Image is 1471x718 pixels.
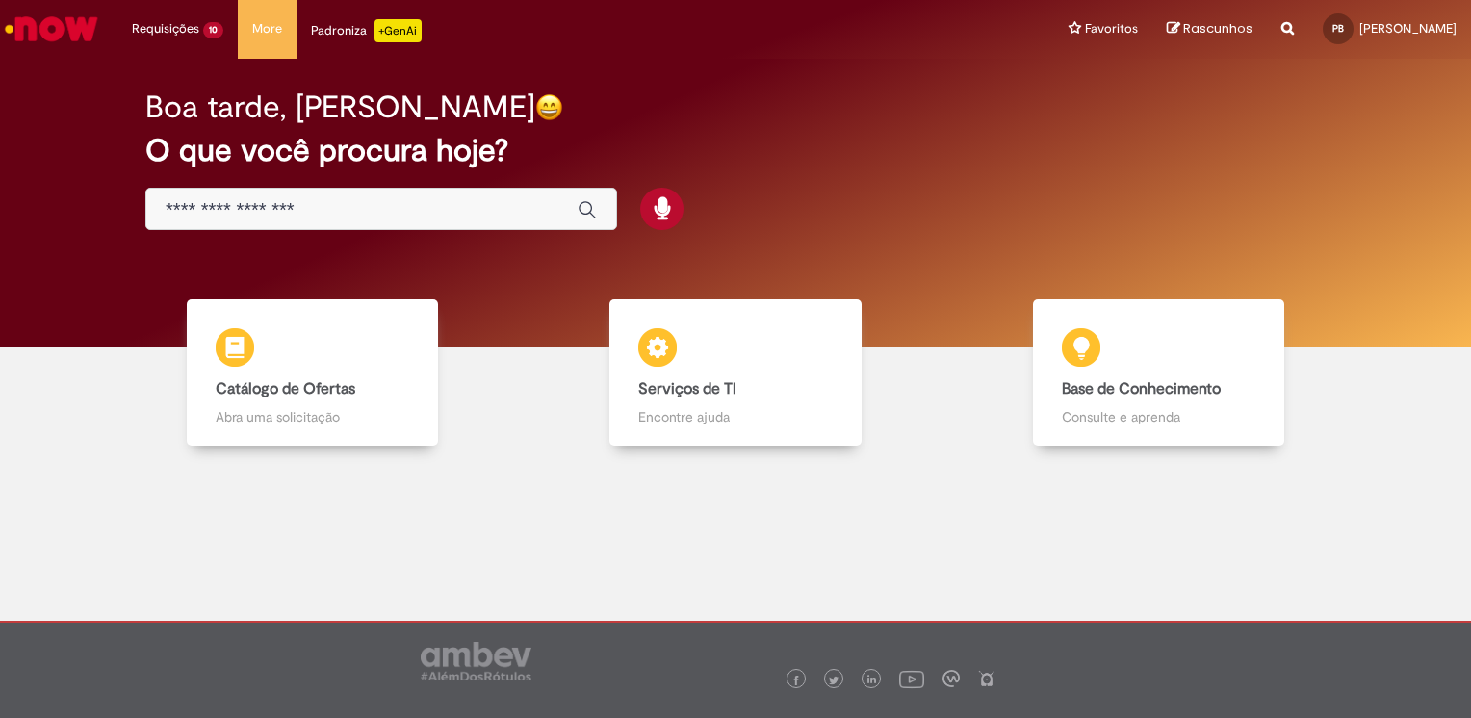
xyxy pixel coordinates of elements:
span: 10 [203,22,223,38]
span: [PERSON_NAME] [1359,20,1457,37]
img: logo_footer_twitter.png [829,676,839,685]
img: logo_footer_workplace.png [942,670,960,687]
img: logo_footer_facebook.png [791,676,801,685]
a: Rascunhos [1167,20,1252,38]
div: Padroniza [311,19,422,42]
span: PB [1332,22,1344,35]
h2: O que você procura hoje? [145,134,1326,167]
span: More [252,19,282,38]
span: Requisições [132,19,199,38]
b: Catálogo de Ofertas [216,379,355,398]
b: Serviços de TI [638,379,736,398]
img: happy-face.png [535,93,563,121]
a: Catálogo de Ofertas Abra uma solicitação [101,299,524,447]
span: Favoritos [1085,19,1138,38]
img: logo_footer_naosei.png [978,670,995,687]
img: logo_footer_linkedin.png [867,675,877,686]
p: Abra uma solicitação [216,407,409,426]
p: +GenAi [374,19,422,42]
img: ServiceNow [2,10,101,48]
a: Serviços de TI Encontre ajuda [524,299,946,447]
b: Base de Conhecimento [1062,379,1221,398]
p: Encontre ajuda [638,407,832,426]
img: logo_footer_youtube.png [899,666,924,691]
p: Consulte e aprenda [1062,407,1255,426]
a: Base de Conhecimento Consulte e aprenda [947,299,1370,447]
img: logo_footer_ambev_rotulo_gray.png [421,642,531,680]
h2: Boa tarde, [PERSON_NAME] [145,90,535,124]
span: Rascunhos [1183,19,1252,38]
